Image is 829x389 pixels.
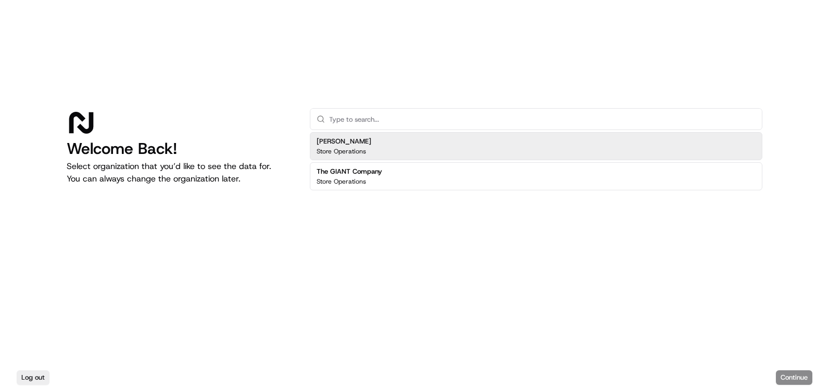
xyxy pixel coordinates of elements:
div: Suggestions [310,130,762,192]
p: Store Operations [317,147,366,155]
button: Log out [17,370,49,385]
input: Type to search... [329,109,756,129]
h2: [PERSON_NAME] [317,137,371,146]
h1: Welcome Back! [67,139,293,158]
p: Store Operations [317,177,366,186]
p: Select organization that you’d like to see the data for. You can always change the organization l... [67,160,293,185]
h2: The GIANT Company [317,167,382,176]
